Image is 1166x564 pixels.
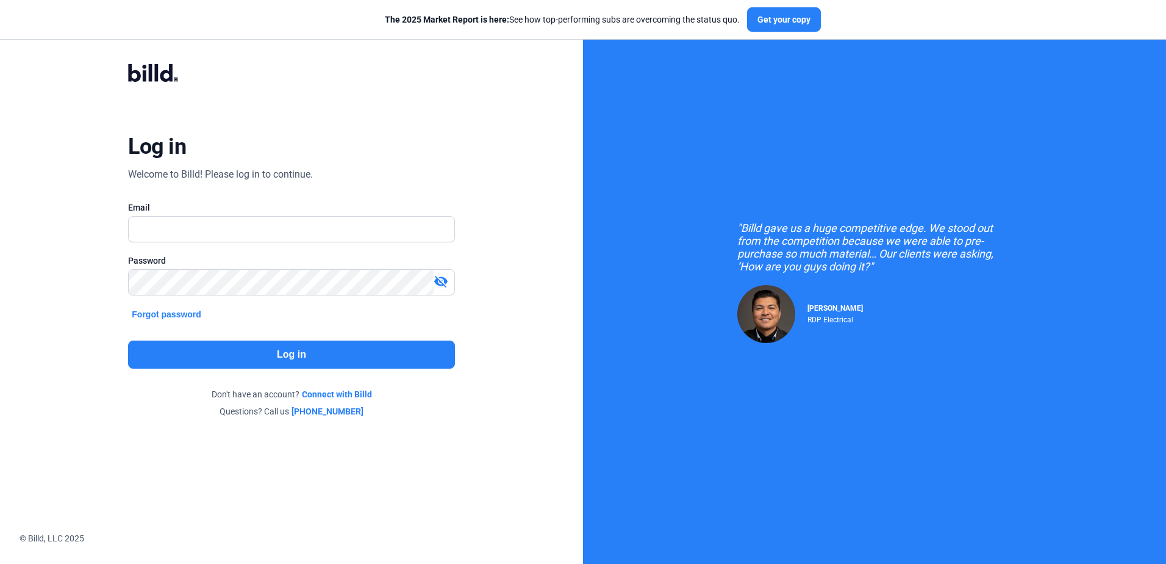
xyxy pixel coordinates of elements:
div: Questions? Call us [128,405,454,418]
img: Raul Pacheco [737,285,795,343]
div: "Billd gave us a huge competitive edge. We stood out from the competition because we were able to... [737,222,1012,273]
span: The 2025 Market Report is here: [385,15,509,24]
div: Password [128,255,454,267]
mat-icon: visibility_off [434,274,448,289]
div: Email [128,201,454,214]
a: [PHONE_NUMBER] [291,405,363,418]
button: Log in [128,341,454,369]
div: See how top-performing subs are overcoming the status quo. [385,13,740,26]
div: RDP Electrical [807,313,863,324]
a: Connect with Billd [302,388,372,400]
span: [PERSON_NAME] [807,304,863,313]
button: Forgot password [128,308,205,321]
div: Don't have an account? [128,388,454,400]
div: Log in [128,133,186,160]
button: Get your copy [747,7,821,32]
div: Welcome to Billd! Please log in to continue. [128,167,313,182]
